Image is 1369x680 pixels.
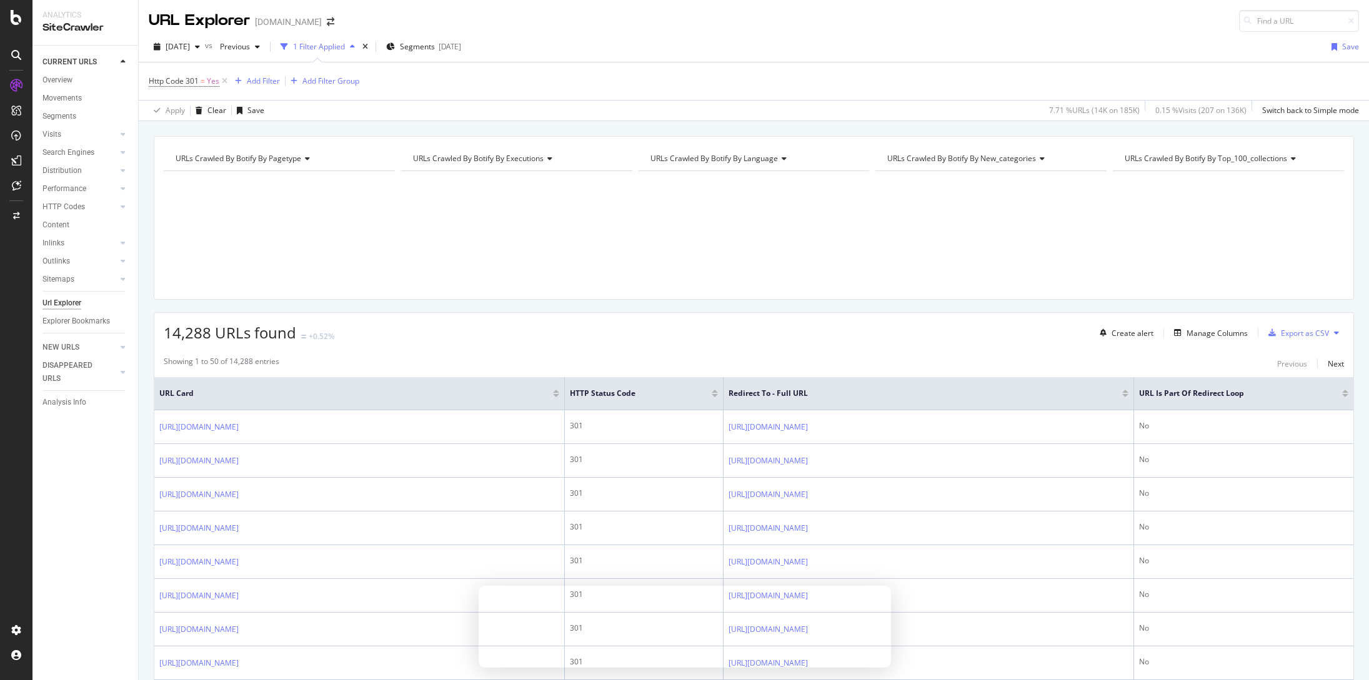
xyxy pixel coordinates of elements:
a: Inlinks [42,237,117,250]
a: [URL][DOMAIN_NAME] [159,421,239,433]
span: HTTP Status Code [570,388,693,399]
button: Previous [215,37,265,57]
a: DISAPPEARED URLS [42,359,117,385]
a: [URL][DOMAIN_NAME] [159,455,239,467]
div: Save [1342,41,1359,52]
span: URLs Crawled By Botify By executions [413,153,544,164]
a: [URL][DOMAIN_NAME] [729,488,808,501]
h4: URLs Crawled By Botify By language [648,149,859,169]
button: Switch back to Simple mode [1257,101,1359,121]
div: No [1139,454,1348,465]
div: No [1139,623,1348,634]
a: Content [42,219,129,232]
button: Previous [1277,356,1307,371]
div: Explorer Bookmarks [42,315,110,328]
button: Add Filter [230,74,280,89]
span: Previous [215,41,250,52]
div: 301 [570,420,718,431]
span: = [201,76,205,86]
button: [DATE] [149,37,205,57]
div: Analysis Info [42,396,86,409]
div: times [360,41,371,53]
div: Segments [42,110,76,123]
div: [DATE] [439,41,461,52]
h4: URLs Crawled By Botify By top_100_collections [1122,149,1333,169]
div: Inlinks [42,237,64,250]
a: Outlinks [42,255,117,268]
div: 301 [570,454,718,465]
span: Segments [400,41,435,52]
a: Sitemaps [42,273,117,286]
div: arrow-right-arrow-left [327,17,334,26]
a: CURRENT URLS [42,56,117,69]
div: Sitemaps [42,273,74,286]
a: HTTP Codes [42,200,117,214]
div: No [1139,656,1348,668]
a: Movements [42,92,129,105]
a: [URL][DOMAIN_NAME] [159,556,239,568]
a: Explorer Bookmarks [42,315,129,328]
div: 1 Filter Applied [293,41,345,52]
a: Search Engines [42,146,117,159]
a: NEW URLS [42,341,117,354]
div: HTTP Codes [42,200,85,214]
div: Manage Columns [1187,328,1248,338]
span: 14,288 URLs found [164,322,296,343]
div: Outlinks [42,255,70,268]
div: Search Engines [42,146,94,159]
a: [URL][DOMAIN_NAME] [159,657,239,669]
span: URL Card [159,388,550,399]
div: Apply [166,105,185,116]
div: URL Explorer [149,10,250,31]
div: Export as CSV [1281,328,1329,338]
span: 2025 Sep. 21st [166,41,190,52]
h4: URLs Crawled By Botify By executions [411,149,621,169]
div: NEW URLS [42,341,79,354]
div: Url Explorer [42,297,81,310]
span: Redirect To - Full URL [729,388,1103,399]
a: [URL][DOMAIN_NAME] [729,556,808,568]
a: [URL][DOMAIN_NAME] [729,522,808,535]
a: Overview [42,74,129,87]
a: Analysis Info [42,396,129,409]
div: Add Filter Group [302,76,359,86]
span: URLs Crawled By Botify By pagetype [176,153,301,164]
div: Analytics [42,10,128,21]
button: Export as CSV [1263,323,1329,343]
div: No [1139,589,1348,600]
div: Add Filter [247,76,280,86]
h4: URLs Crawled By Botify By pagetype [173,149,384,169]
a: [URL][DOMAIN_NAME] [729,455,808,467]
span: URLs Crawled By Botify By top_100_collections [1125,153,1287,164]
button: Add Filter Group [286,74,359,89]
button: Create alert [1095,323,1153,343]
a: Url Explorer [42,297,129,310]
span: URLs Crawled By Botify By language [650,153,778,164]
a: [URL][DOMAIN_NAME] [729,421,808,433]
div: Distribution [42,164,82,177]
div: No [1139,521,1348,533]
a: [URL][DOMAIN_NAME] [159,623,239,636]
div: Switch back to Simple mode [1262,105,1359,116]
button: Clear [191,101,226,121]
div: Previous [1277,358,1307,369]
a: Segments [42,110,129,123]
div: CURRENT URLS [42,56,97,69]
img: Equal [301,335,306,338]
a: Distribution [42,164,117,177]
div: Overview [42,74,72,87]
button: Save [232,101,264,121]
button: Next [1328,356,1344,371]
a: [URL][DOMAIN_NAME] [159,522,239,535]
div: Clear [207,105,226,116]
a: Visits [42,128,117,141]
a: [URL][DOMAIN_NAME] [159,488,239,501]
div: Showing 1 to 50 of 14,288 entries [164,356,279,371]
input: Find a URL [1239,10,1359,32]
div: [DOMAIN_NAME] [255,16,322,28]
span: Yes [207,72,219,90]
div: DISAPPEARED URLS [42,359,106,385]
button: Apply [149,101,185,121]
div: No [1139,420,1348,431]
div: Performance [42,182,86,195]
